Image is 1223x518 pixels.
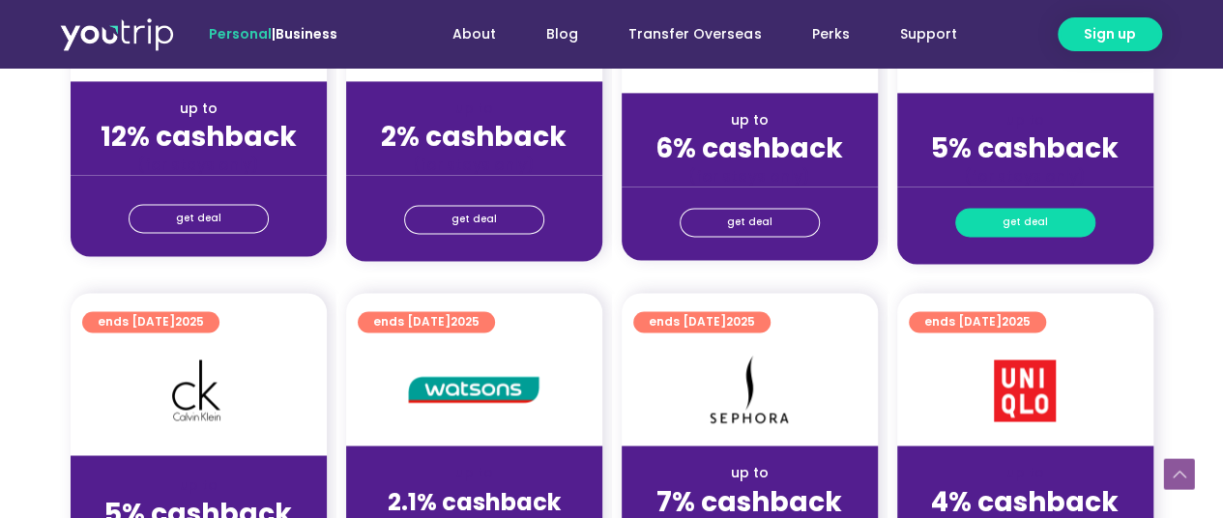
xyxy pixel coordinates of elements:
[1084,24,1136,44] span: Sign up
[86,155,311,175] div: (for stays only)
[913,166,1138,187] div: (for stays only)
[82,311,219,332] a: ends [DATE]2025
[451,206,497,233] span: get deal
[924,311,1031,332] span: ends [DATE]
[955,208,1095,237] a: get deal
[276,24,337,43] a: Business
[680,208,820,237] a: get deal
[209,24,337,43] span: |
[358,311,495,332] a: ends [DATE]2025
[175,313,204,330] span: 2025
[726,313,755,330] span: 2025
[427,16,521,52] a: About
[388,485,561,517] strong: 2.1% cashback
[637,463,862,483] div: up to
[909,311,1046,332] a: ends [DATE]2025
[209,24,272,43] span: Personal
[404,205,544,234] a: get deal
[176,205,221,232] span: get deal
[86,99,311,119] div: up to
[1058,17,1162,51] a: Sign up
[874,16,981,52] a: Support
[362,463,587,483] div: up to
[633,311,771,332] a: ends [DATE]2025
[362,99,587,119] div: up to
[362,155,587,175] div: (for stays only)
[786,16,874,52] a: Perks
[101,118,297,156] strong: 12% cashback
[521,16,603,52] a: Blog
[727,209,772,236] span: get deal
[637,110,862,130] div: up to
[655,129,843,167] strong: 6% cashback
[1002,313,1031,330] span: 2025
[637,166,862,187] div: (for stays only)
[451,313,480,330] span: 2025
[913,110,1138,130] div: up to
[98,311,204,332] span: ends [DATE]
[373,311,480,332] span: ends [DATE]
[603,16,786,52] a: Transfer Overseas
[1003,209,1048,236] span: get deal
[381,118,567,156] strong: 2% cashback
[649,311,755,332] span: ends [DATE]
[931,129,1119,167] strong: 5% cashback
[913,463,1138,483] div: up to
[86,475,311,495] div: up to
[129,204,269,233] a: get deal
[390,16,981,52] nav: Menu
